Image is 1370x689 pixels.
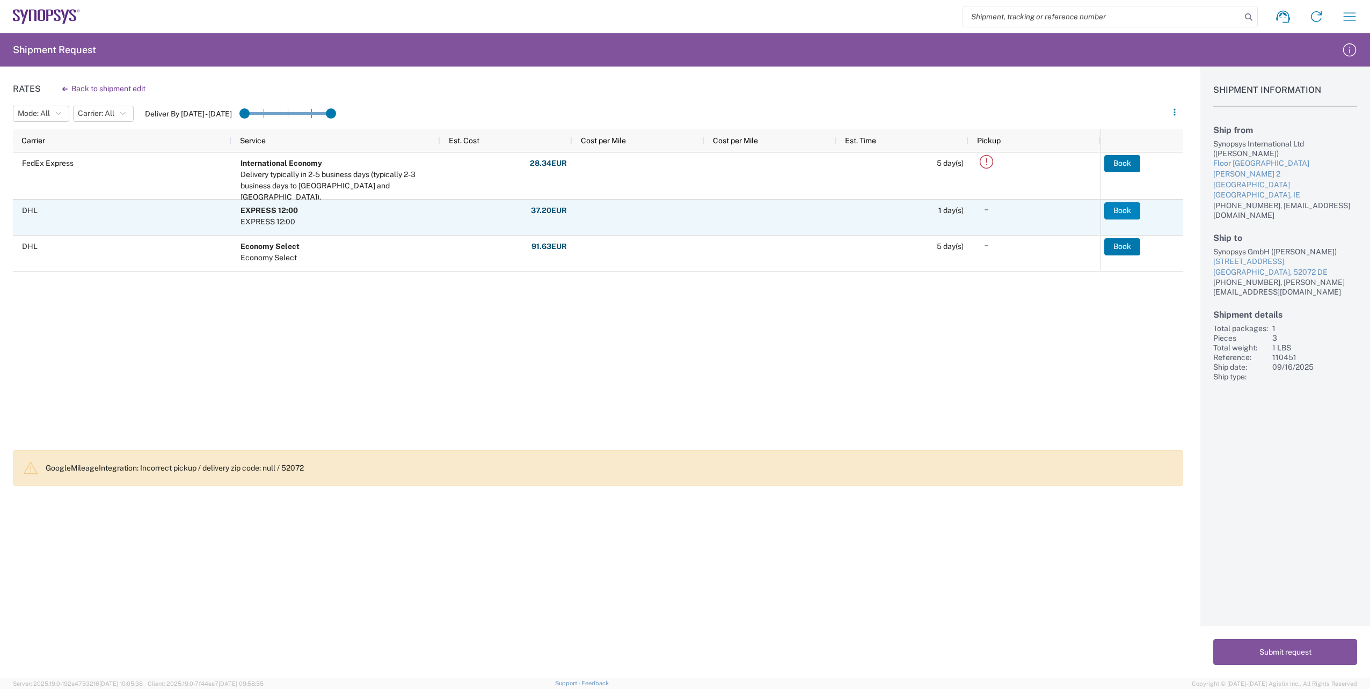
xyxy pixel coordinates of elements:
[1213,247,1357,256] div: Synopsys GmbH ([PERSON_NAME])
[937,242,964,251] span: 5 day(s)
[1213,201,1357,220] div: [PHONE_NUMBER], [EMAIL_ADDRESS][DOMAIN_NAME]
[938,206,964,215] span: 1 day(s)
[240,136,266,145] span: Service
[218,680,264,687] span: [DATE] 09:58:55
[1213,158,1357,190] div: Floor [GEOGRAPHIC_DATA][PERSON_NAME] 2 [GEOGRAPHIC_DATA]
[530,202,567,219] button: 37.20EUR
[1213,256,1357,267] div: [STREET_ADDRESS]
[1104,155,1140,172] button: Book
[1213,324,1268,333] div: Total packages:
[531,241,567,252] strong: 91.63 EUR
[1213,372,1268,382] div: Ship type:
[13,680,143,687] span: Server: 2025.19.0-192a4753216
[241,216,298,228] div: EXPRESS 12:00
[148,680,264,687] span: Client: 2025.19.0-7f44ea7
[13,106,69,122] button: Mode: All
[99,680,143,687] span: [DATE] 10:05:38
[241,242,300,251] b: Economy Select
[1272,333,1357,343] div: 3
[1213,190,1357,201] div: [GEOGRAPHIC_DATA], IE
[581,680,609,686] a: Feedback
[555,680,582,686] a: Support
[937,159,964,167] span: 5 day(s)
[1272,353,1357,362] div: 110451
[1272,324,1357,333] div: 1
[1104,238,1140,255] button: Book
[531,206,567,216] strong: 37.20 EUR
[73,106,134,122] button: Carrier: All
[22,206,38,215] span: DHL
[22,242,38,251] span: DHL
[581,136,626,145] span: Cost per Mile
[1213,139,1357,158] div: Synopsys International Ltd ([PERSON_NAME])
[241,206,298,215] b: EXPRESS 12:00
[1213,353,1268,362] div: Reference:
[22,159,74,167] span: FedEx Express
[13,43,96,56] h2: Shipment Request
[54,79,154,98] button: Back to shipment edit
[1213,277,1357,297] div: [PHONE_NUMBER], [PERSON_NAME][EMAIL_ADDRESS][DOMAIN_NAME]
[1192,679,1357,688] span: Copyright © [DATE]-[DATE] Agistix Inc., All Rights Reserved
[1213,158,1357,200] a: Floor [GEOGRAPHIC_DATA][PERSON_NAME] 2 [GEOGRAPHIC_DATA][GEOGRAPHIC_DATA], IE
[13,84,41,94] h1: Rates
[1213,343,1268,353] div: Total weight:
[963,6,1241,27] input: Shipment, tracking or reference number
[845,136,876,145] span: Est. Time
[1213,125,1357,135] h2: Ship from
[1272,343,1357,353] div: 1 LBS
[1213,639,1357,665] button: Submit request
[1213,333,1268,343] div: Pieces
[1104,202,1140,219] button: Book
[1272,362,1357,372] div: 09/16/2025
[1213,233,1357,243] h2: Ship to
[713,136,758,145] span: Cost per Mile
[529,155,567,172] button: 28.34EUR
[1213,85,1357,107] h1: Shipment Information
[977,136,1001,145] span: Pickup
[1213,267,1357,278] div: [GEOGRAPHIC_DATA], 52072 DE
[78,108,114,119] span: Carrier: All
[241,169,435,203] div: Delivery typically in 2-5 business days (typically 2-3 business days to Canada and Mexico).
[1213,256,1357,277] a: [STREET_ADDRESS][GEOGRAPHIC_DATA], 52072 DE
[531,238,567,255] button: 91.63EUR
[530,158,567,168] strong: 28.34 EUR
[145,109,232,119] label: Deliver By [DATE] - [DATE]
[46,463,1174,473] p: GoogleMileageIntegration: Incorrect pickup / delivery zip code: null / 52072
[241,252,300,263] div: Economy Select
[449,136,479,145] span: Est. Cost
[1213,310,1357,320] h2: Shipment details
[21,136,45,145] span: Carrier
[241,159,322,167] b: International Economy
[18,108,50,119] span: Mode: All
[1213,362,1268,372] div: Ship date:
